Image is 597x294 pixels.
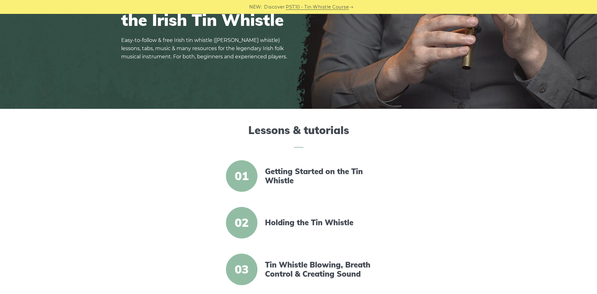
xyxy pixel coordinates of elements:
span: 01 [226,160,257,192]
span: Discover [264,3,285,11]
span: 03 [226,254,257,285]
p: Easy-to-follow & free Irish tin whistle ([PERSON_NAME] whistle) lessons, tabs, music & many resou... [121,36,291,61]
a: Tin Whistle Blowing, Breath Control & Creating Sound [265,260,373,279]
a: PST10 - Tin Whistle Course [286,3,349,11]
span: NEW: [249,3,262,11]
a: Getting Started on the Tin Whistle [265,167,373,185]
h2: Lessons & tutorials [121,124,476,148]
a: Holding the Tin Whistle [265,218,373,227]
span: 02 [226,207,257,238]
